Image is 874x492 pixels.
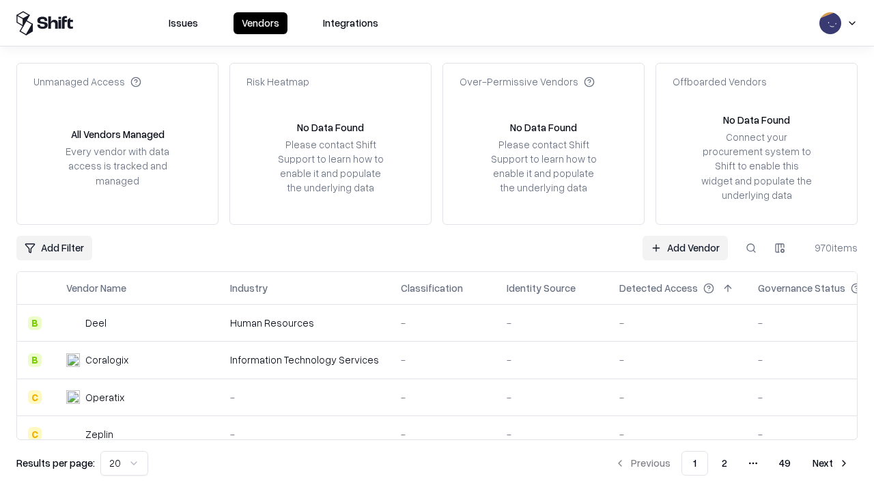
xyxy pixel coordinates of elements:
div: Identity Source [507,281,576,295]
div: - [401,427,485,441]
div: Human Resources [230,316,379,330]
div: C [28,427,42,441]
div: - [619,353,736,367]
div: - [230,390,379,405]
button: Vendors [234,12,287,34]
img: Coralogix [66,353,80,367]
nav: pagination [606,451,858,476]
div: Every vendor with data access is tracked and managed [61,144,174,187]
div: Offboarded Vendors [673,74,767,89]
div: Zeplin [85,427,113,441]
div: Detected Access [619,281,698,295]
div: - [619,316,736,330]
div: - [401,390,485,405]
div: Over-Permissive Vendors [460,74,595,89]
button: Integrations [315,12,386,34]
button: Next [804,451,858,476]
div: No Data Found [297,120,364,135]
button: 2 [711,451,738,476]
div: No Data Found [723,113,790,127]
div: - [507,316,597,330]
div: - [619,427,736,441]
div: Connect your procurement system to Shift to enable this widget and populate the underlying data [700,130,813,202]
div: Industry [230,281,268,295]
div: - [230,427,379,441]
button: 1 [681,451,708,476]
a: Add Vendor [643,236,728,260]
div: Operatix [85,390,124,405]
img: Zeplin [66,427,80,441]
div: Unmanaged Access [33,74,141,89]
button: 49 [768,451,802,476]
div: - [507,353,597,367]
button: Issues [160,12,206,34]
div: No Data Found [510,120,577,135]
p: Results per page: [16,456,95,470]
div: All Vendors Managed [71,127,165,141]
div: - [507,390,597,405]
div: Risk Heatmap [246,74,309,89]
div: Information Technology Services [230,353,379,367]
div: Coralogix [85,353,128,367]
div: C [28,390,42,404]
div: Governance Status [758,281,845,295]
div: B [28,353,42,367]
div: - [401,316,485,330]
div: - [619,390,736,405]
div: 970 items [803,241,858,255]
img: Deel [66,316,80,330]
div: B [28,316,42,330]
div: Vendor Name [66,281,126,295]
div: - [507,427,597,441]
img: Operatix [66,390,80,404]
div: Please contact Shift Support to learn how to enable it and populate the underlying data [487,137,600,195]
button: Add Filter [16,236,92,260]
div: Please contact Shift Support to learn how to enable it and populate the underlying data [274,137,387,195]
div: Classification [401,281,463,295]
div: - [401,353,485,367]
div: Deel [85,316,107,330]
